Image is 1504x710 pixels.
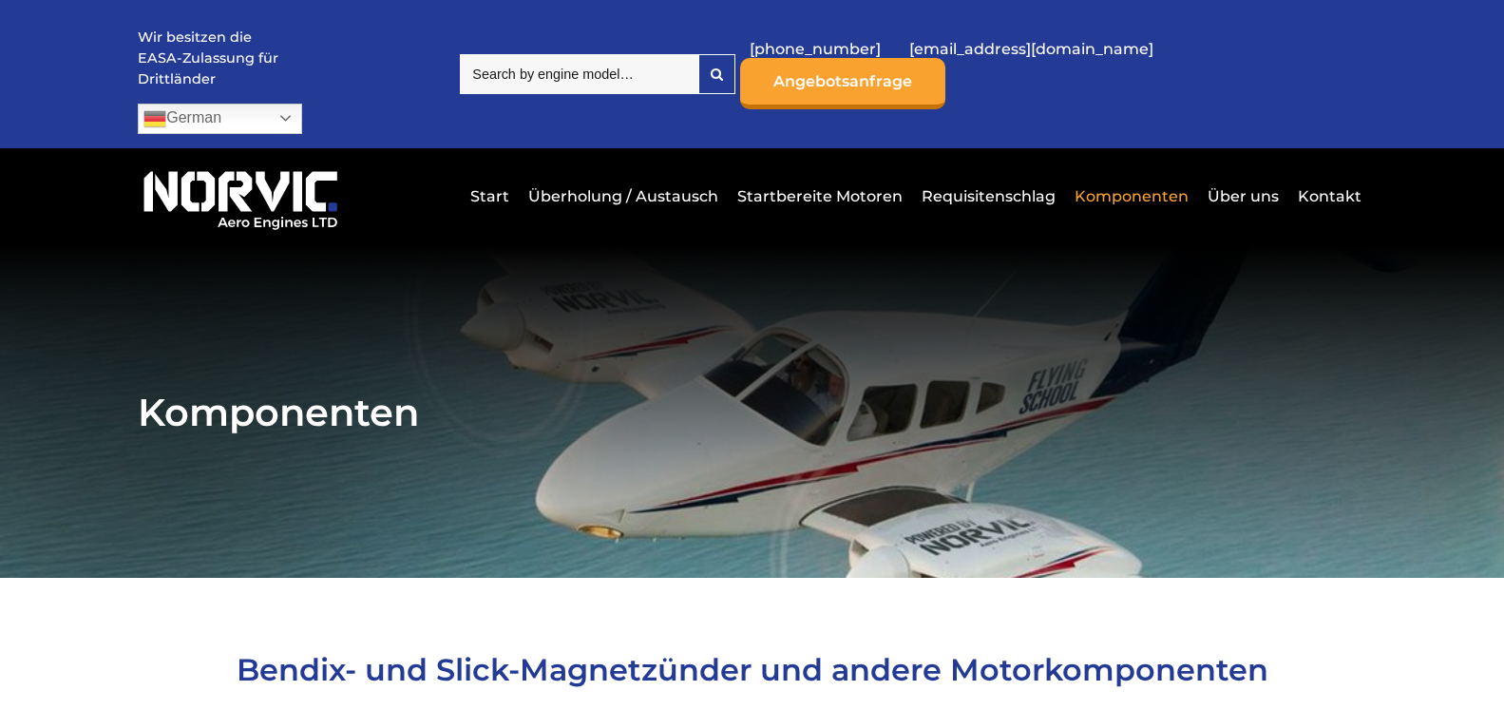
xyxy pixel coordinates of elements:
img: Norvic Aero Engines-Logo [138,163,342,232]
a: [EMAIL_ADDRESS][DOMAIN_NAME] [900,26,1163,72]
a: Start [466,173,514,220]
a: German [138,104,302,134]
a: Über uns [1203,173,1284,220]
img: de [143,107,166,130]
span: Bendix- und Slick-Magnetzünder und andere Motorkomponenten [237,651,1268,688]
a: Komponenten [1070,173,1193,220]
h1: Komponenten [138,389,1366,435]
a: [PHONE_NUMBER] [740,26,890,72]
a: Startbereite Motoren [733,173,907,220]
a: Kontakt [1293,173,1361,220]
input: Search by engine model… [460,54,698,94]
a: Requisitenschlag [917,173,1060,220]
p: Wir besitzen die EASA-Zulassung für Drittländer [138,28,280,89]
a: Überholung / Austausch [524,173,723,220]
a: Angebotsanfrage [740,58,945,109]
